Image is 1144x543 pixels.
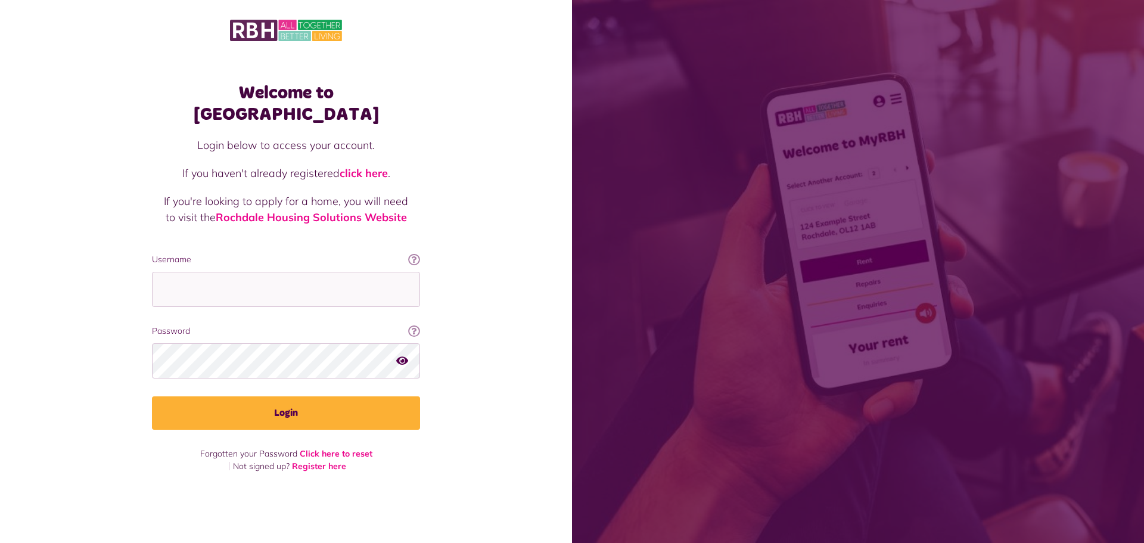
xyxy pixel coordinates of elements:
[216,210,407,224] a: Rochdale Housing Solutions Website
[300,448,372,459] a: Click here to reset
[340,166,388,180] a: click here
[233,461,290,471] span: Not signed up?
[230,18,342,43] img: MyRBH
[164,137,408,153] p: Login below to access your account.
[152,325,420,337] label: Password
[200,448,297,459] span: Forgotten your Password
[292,461,346,471] a: Register here
[164,193,408,225] p: If you're looking to apply for a home, you will need to visit the
[164,165,408,181] p: If you haven't already registered .
[152,253,420,266] label: Username
[152,82,420,125] h1: Welcome to [GEOGRAPHIC_DATA]
[152,396,420,430] button: Login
